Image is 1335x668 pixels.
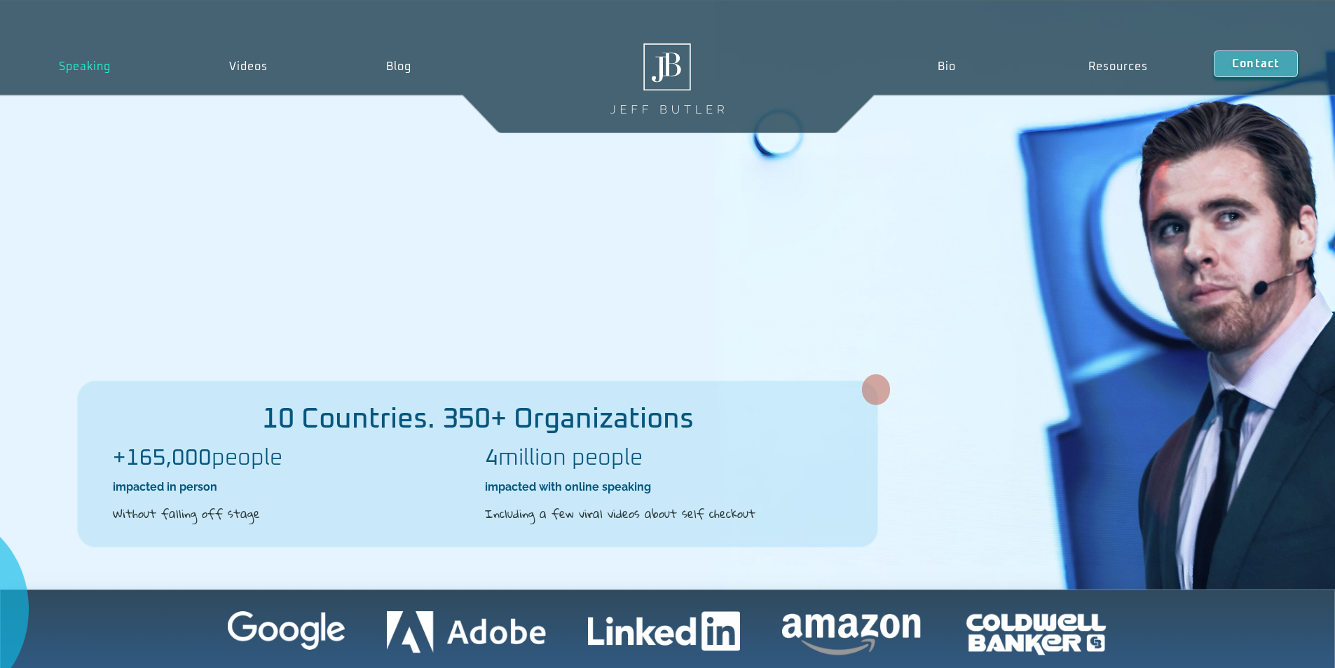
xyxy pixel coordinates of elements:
span: Contact [1232,58,1280,69]
b: 4 [485,447,498,470]
a: Resources [1022,50,1214,83]
h2: impacted in person [113,479,471,495]
a: Contact [1214,50,1298,77]
h2: Without falling off stage [113,505,471,523]
a: Bio [871,50,1022,83]
h2: 10 Countries. 350+ Organizations [78,405,877,433]
a: Videos [170,50,327,83]
nav: Menu [871,50,1214,83]
h2: Including a few viral videos about self checkout [485,505,843,523]
h2: people [113,447,471,470]
h2: impacted with online speaking [485,479,843,495]
a: Blog [327,50,471,83]
h2: million people [485,447,843,470]
b: +165,000 [113,447,212,470]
